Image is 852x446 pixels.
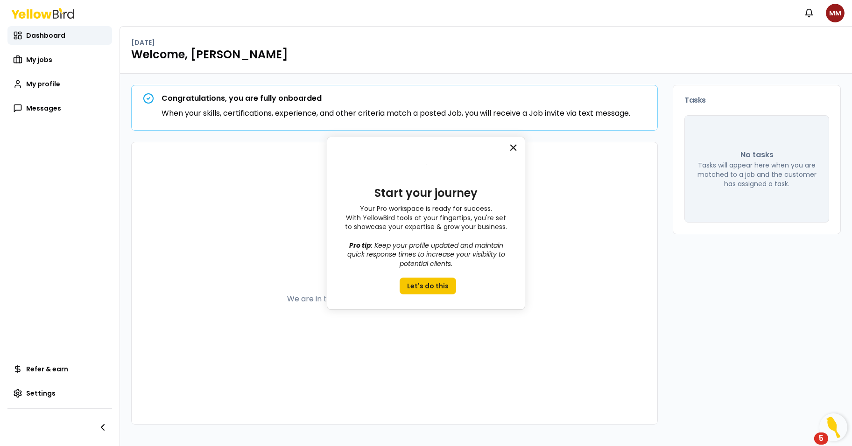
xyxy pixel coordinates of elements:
[342,214,510,232] p: With YellowBird tools at your fingertips, you're set to showcase your expertise & grow your busin...
[740,149,774,160] p: No tasks
[26,104,61,113] span: Messages
[509,140,518,155] button: Close
[342,187,510,200] p: Start your journey
[400,278,456,294] button: Let's do this
[684,97,829,104] h3: Tasks
[826,4,845,22] span: MM
[26,364,68,374] span: Refer & earn
[414,152,439,177] img: Complete Image
[26,389,56,398] span: Settings
[131,38,155,47] p: [DATE]
[347,241,507,268] span: : Keep your profile updated and maintain quick response times to increase your visibility to pote...
[696,160,817,188] p: Tasks will appear here when you are matched to a job and the customer has assigned a task.
[162,93,322,104] strong: Congratulations, you are fully onboarded
[162,108,630,119] p: When your skills, certifications, experience, and other criteria match a posted Job, you will rec...
[131,47,841,62] h1: Welcome, [PERSON_NAME]
[819,413,847,441] button: Open Resource Center, 5 new notifications
[26,55,52,64] span: My jobs
[349,241,371,250] strong: Pro tip
[26,31,65,40] span: Dashboard
[26,79,60,89] span: My profile
[342,204,510,214] p: Your Pro workspace is ready for success.
[287,293,502,305] p: We are in the process of matching you with a job near you.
